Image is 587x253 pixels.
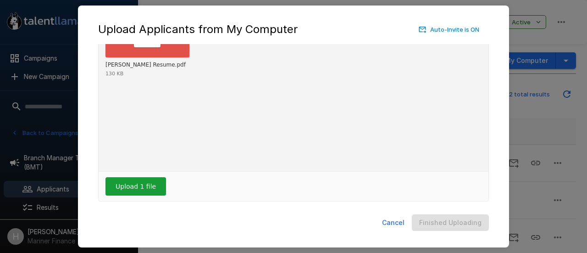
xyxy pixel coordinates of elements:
div: Upload Applicants from My Computer [98,22,489,37]
div: 130 KB [105,71,123,76]
div: Chin, Ethan Resume.pdf [105,62,186,69]
button: Auto-Invite is ON [417,22,482,37]
button: Upload 1 file [105,177,166,196]
button: Cancel [378,214,408,231]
